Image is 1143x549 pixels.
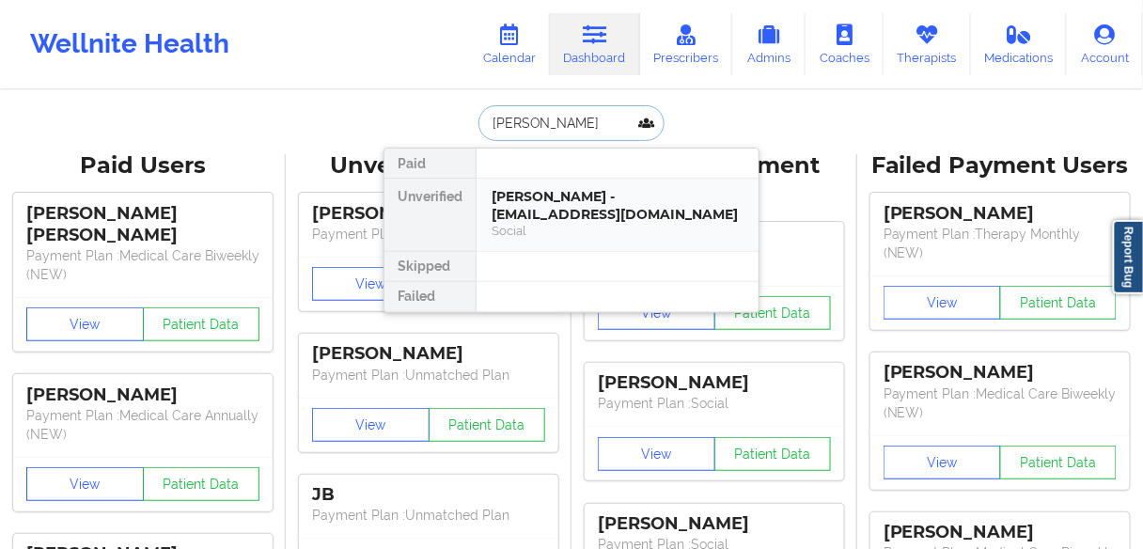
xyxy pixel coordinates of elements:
[143,467,260,501] button: Patient Data
[598,394,831,413] p: Payment Plan : Social
[312,225,545,243] p: Payment Plan : Unmatched Plan
[884,225,1117,262] p: Payment Plan : Therapy Monthly (NEW)
[26,203,259,246] div: [PERSON_NAME] [PERSON_NAME]
[143,307,260,341] button: Patient Data
[884,362,1117,384] div: [PERSON_NAME]
[384,149,476,179] div: Paid
[299,151,558,180] div: Unverified Users
[598,372,831,394] div: [PERSON_NAME]
[429,408,546,442] button: Patient Data
[312,408,430,442] button: View
[714,437,832,471] button: Patient Data
[884,522,1117,543] div: [PERSON_NAME]
[26,384,259,406] div: [PERSON_NAME]
[384,252,476,282] div: Skipped
[312,203,545,225] div: [PERSON_NAME]
[884,384,1117,422] p: Payment Plan : Medical Care Biweekly (NEW)
[26,246,259,284] p: Payment Plan : Medical Care Biweekly (NEW)
[384,282,476,312] div: Failed
[732,13,806,75] a: Admins
[1000,446,1118,479] button: Patient Data
[971,13,1068,75] a: Medications
[598,437,715,471] button: View
[312,366,545,384] p: Payment Plan : Unmatched Plan
[312,343,545,365] div: [PERSON_NAME]
[492,223,744,239] div: Social
[714,296,832,330] button: Patient Data
[870,151,1130,180] div: Failed Payment Users
[312,506,545,525] p: Payment Plan : Unmatched Plan
[1113,220,1143,294] a: Report Bug
[640,13,733,75] a: Prescribers
[884,13,971,75] a: Therapists
[884,203,1117,225] div: [PERSON_NAME]
[469,13,550,75] a: Calendar
[884,446,1001,479] button: View
[806,13,884,75] a: Coaches
[384,179,476,252] div: Unverified
[1000,286,1118,320] button: Patient Data
[312,484,545,506] div: JB
[492,188,744,223] div: [PERSON_NAME] - [EMAIL_ADDRESS][DOMAIN_NAME]
[26,467,144,501] button: View
[1067,13,1143,75] a: Account
[13,151,273,180] div: Paid Users
[598,513,831,535] div: [PERSON_NAME]
[26,307,144,341] button: View
[884,286,1001,320] button: View
[26,406,259,444] p: Payment Plan : Medical Care Annually (NEW)
[598,296,715,330] button: View
[550,13,640,75] a: Dashboard
[312,267,430,301] button: View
